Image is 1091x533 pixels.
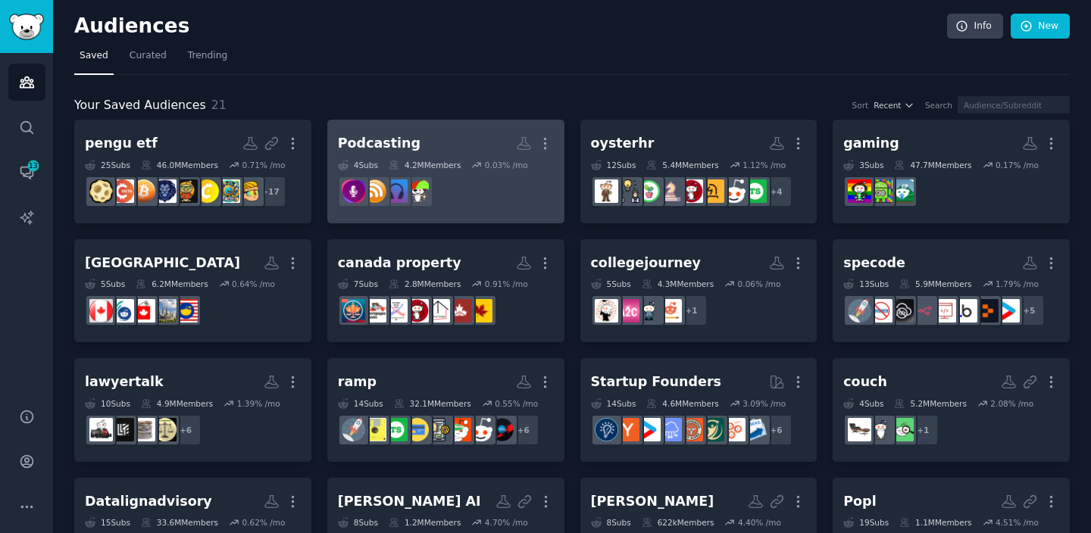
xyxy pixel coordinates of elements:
[680,179,703,203] img: PersonalFinanceCanada
[9,14,44,40] img: GummySearch logo
[85,279,125,289] div: 5 Sub s
[141,160,218,170] div: 46.0M Members
[136,279,208,289] div: 6.2M Members
[907,414,939,446] div: + 1
[389,160,461,170] div: 4.2M Members
[947,14,1003,39] a: Info
[238,179,261,203] img: WallStreetBetsCrypto
[843,279,889,289] div: 13 Sub s
[85,372,164,391] div: lawyertalk
[890,299,914,323] img: NoCodeSaaS
[843,134,899,153] div: gaming
[363,418,386,441] img: ExperiencedDevs
[427,299,450,323] img: TorontoRealEstate
[111,299,134,323] img: ottawa
[89,418,113,441] img: Lawyertalk
[591,372,721,391] div: Startup Founders
[217,179,240,203] img: memecoins
[869,179,892,203] img: AndroidGaming
[990,398,1033,409] div: 2.08 % /mo
[637,179,661,203] img: Nonprofit_Jobs
[124,44,172,75] a: Curated
[153,418,177,441] img: LawSchool
[890,418,914,441] img: HelpMeFind
[996,160,1039,170] div: 0.17 % /mo
[389,279,461,289] div: 2.8M Members
[591,492,714,511] div: [PERSON_NAME]
[74,96,206,115] span: Your Saved Audiences
[848,299,871,323] img: startups
[485,517,528,528] div: 4.70 % /mo
[211,98,227,112] span: 21
[833,120,1070,223] a: gaming3Subs47.7MMembers0.17% /moiosgamingAndroidGaminggaming
[342,299,365,323] img: legaladvicecanada
[580,358,817,462] a: Startup Founders14Subs4.6MMembers3.09% /mo+6EmailmarketingGrowthHackingLeadershipEntrepreneurRide...
[701,179,724,203] img: Payroll
[591,254,702,273] div: collegejourney
[852,100,869,111] div: Sort
[327,120,564,223] a: Podcasting4Subs4.2MMembers0.03% /mopodcastingpodcastspodcastcastos
[658,179,682,203] img: managementconsulting
[490,418,514,441] img: amex
[580,120,817,223] a: oysterhr12Subs5.4MMembers1.12% /mo+4techsalessalesPayrollPersonalFinanceCanadamanagementconsultin...
[85,254,240,273] div: [GEOGRAPHIC_DATA]
[183,44,233,75] a: Trending
[495,398,538,409] div: 0.55 % /mo
[485,279,528,289] div: 0.91 % /mo
[74,120,311,223] a: pengu etf25Subs46.0MMembers0.71% /mo+17WallStreetBetsCryptomemecoinsCryptoCurrencyClassicNextCryp...
[761,414,792,446] div: + 6
[338,160,378,170] div: 4 Sub s
[141,398,213,409] div: 4.9M Members
[74,239,311,343] a: [GEOGRAPHIC_DATA]5Subs6.2MMembers0.64% /momalaysiaOttawaRealEstateCanadaPoliticsottawacanada
[242,160,285,170] div: 0.71 % /mo
[742,160,786,170] div: 1.12 % /mo
[405,179,429,203] img: podcasting
[188,49,227,63] span: Trending
[74,44,114,75] a: Saved
[676,295,708,326] div: + 1
[342,418,365,441] img: startups
[595,299,618,323] img: college
[389,517,461,528] div: 1.2M Members
[384,179,408,203] img: podcasts
[637,299,661,323] img: CollegeRant
[394,398,471,409] div: 32.1M Members
[848,418,871,441] img: furniture
[174,179,198,203] img: NextCryptoMoonshots
[595,179,618,203] img: humanresources
[74,14,947,39] h2: Audiences
[591,279,631,289] div: 5 Sub s
[327,358,564,462] a: ramp14Subs32.1MMembers0.55% /mo+6amexsalesAccountingfintechCreditCardstechsalesExperiencedDevssta...
[911,299,935,323] img: n8n
[591,517,631,528] div: 8 Sub s
[761,176,792,207] div: + 4
[237,398,280,409] div: 1.39 % /mo
[85,134,158,153] div: pengu etf
[170,414,202,446] div: + 6
[843,160,883,170] div: 3 Sub s
[338,254,461,273] div: canada property
[616,179,639,203] img: growmybusiness
[890,179,914,203] img: iosgaming
[899,279,971,289] div: 5.9M Members
[738,517,781,528] div: 4.40 % /mo
[894,398,966,409] div: 5.2M Members
[338,372,377,391] div: ramp
[616,299,639,323] img: ApplyingToCollege
[843,254,905,273] div: specode
[405,418,429,441] img: CreditCards
[996,517,1039,528] div: 4.51 % /mo
[658,418,682,441] img: SaaS
[132,299,155,323] img: CanadaPolitics
[996,299,1020,323] img: startup
[427,418,450,441] img: fintech
[363,299,386,323] img: MortgagesCanada
[85,492,212,511] div: Datalignadvisory
[580,239,817,343] a: collegejourney5Subs4.3MMembers0.06% /mo+1CollegeEssaysCollegeRantApplyingToCollegecollege
[255,176,286,207] div: + 17
[591,134,655,153] div: oysterhr
[448,418,471,441] img: Accounting
[658,299,682,323] img: CollegeEssays
[338,517,378,528] div: 8 Sub s
[899,517,971,528] div: 1.1M Members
